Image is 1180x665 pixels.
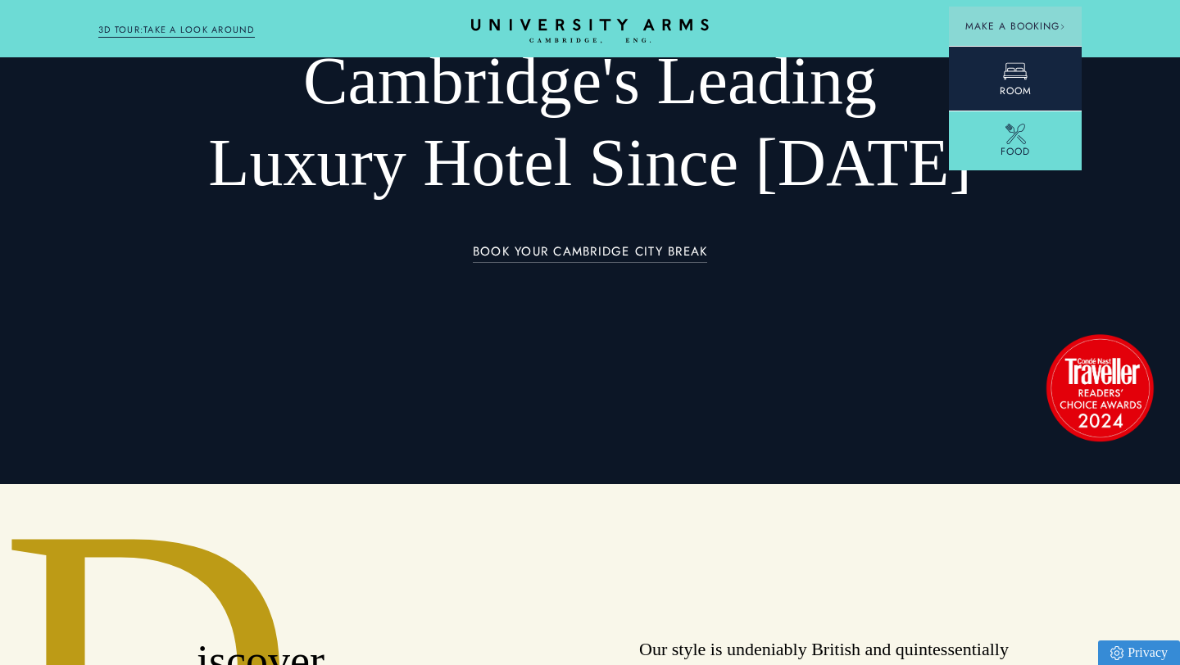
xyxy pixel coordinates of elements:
span: Food [1001,144,1030,159]
a: 3D TOUR:TAKE A LOOK AROUND [98,23,255,38]
img: image-2524eff8f0c5d55edbf694693304c4387916dea5-1501x1501-png [1038,326,1161,449]
a: BOOK YOUR CAMBRIDGE CITY BREAK [473,245,708,264]
a: Room [949,46,1082,111]
a: Home [471,19,709,44]
img: Arrow icon [1060,24,1065,29]
button: Make a BookingArrow icon [949,7,1082,46]
span: Room [1000,84,1032,98]
h1: Cambridge's Leading Luxury Hotel Since [DATE] [197,40,983,204]
a: Food [949,111,1082,171]
span: Make a Booking [965,19,1065,34]
a: Privacy [1098,640,1180,665]
img: Privacy [1110,646,1123,660]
